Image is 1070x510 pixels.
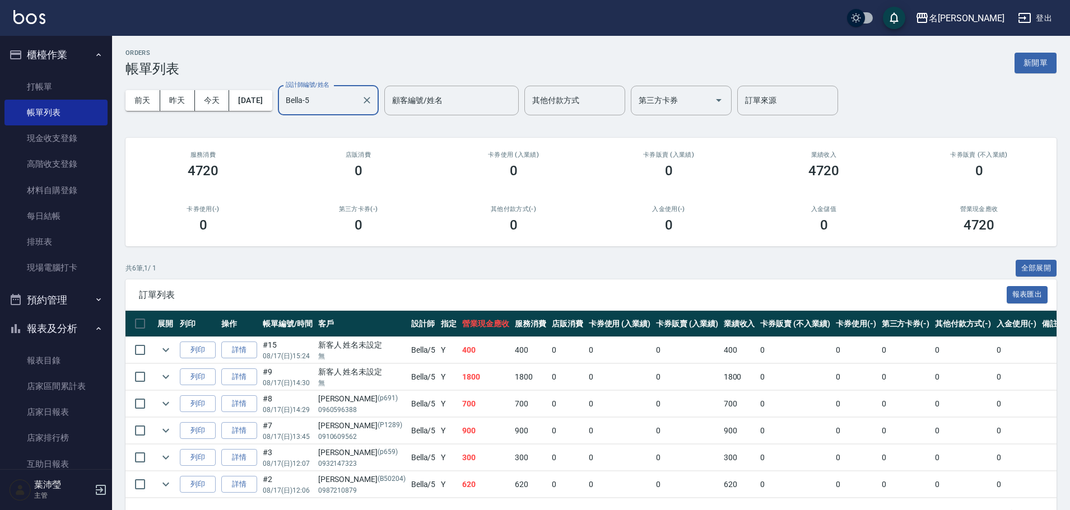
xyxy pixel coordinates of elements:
[604,205,733,213] h2: 入金使用(-)
[408,391,439,417] td: Bella /5
[315,311,408,337] th: 客戶
[4,314,108,343] button: 報表及分析
[260,364,315,390] td: #9
[964,217,995,233] h3: 4720
[221,395,257,413] a: 詳情
[408,418,439,444] td: Bella /5
[1013,8,1057,29] button: 登出
[221,449,257,466] a: 詳情
[883,7,905,29] button: save
[721,364,758,390] td: 1800
[318,351,406,361] p: 無
[653,391,721,417] td: 0
[4,74,108,100] a: 打帳單
[1015,57,1057,68] a: 新開單
[221,476,257,493] a: 詳情
[994,445,1040,471] td: 0
[994,364,1040,390] td: 0
[932,337,994,363] td: 0
[263,378,313,388] p: 08/17 (日) 14:30
[195,90,230,111] button: 今天
[932,445,994,471] td: 0
[1015,53,1057,73] button: 新開單
[260,445,315,471] td: #3
[757,364,832,390] td: 0
[879,471,933,498] td: 0
[438,391,459,417] td: Y
[932,471,994,498] td: 0
[218,311,260,337] th: 操作
[833,391,879,417] td: 0
[4,425,108,451] a: 店家排行榜
[879,445,933,471] td: 0
[459,311,512,337] th: 營業現金應收
[586,364,654,390] td: 0
[833,471,879,498] td: 0
[359,92,375,108] button: Clear
[188,163,219,179] h3: 4720
[157,476,174,493] button: expand row
[721,418,758,444] td: 900
[1016,260,1057,277] button: 全部展開
[757,445,832,471] td: 0
[757,311,832,337] th: 卡券販賣 (不入業績)
[355,163,362,179] h3: 0
[4,399,108,425] a: 店家日報表
[932,418,994,444] td: 0
[355,217,362,233] h3: 0
[721,311,758,337] th: 業績收入
[549,311,586,337] th: 店販消費
[318,458,406,469] p: 0932147323
[318,420,406,432] div: [PERSON_NAME]
[549,418,586,444] td: 0
[757,391,832,417] td: 0
[4,40,108,69] button: 櫃檯作業
[1039,311,1060,337] th: 備註
[512,471,549,498] td: 620
[911,7,1009,30] button: 名[PERSON_NAME]
[9,479,31,501] img: Person
[408,337,439,363] td: Bella /5
[263,485,313,495] p: 08/17 (日) 12:06
[260,418,315,444] td: #7
[833,445,879,471] td: 0
[139,205,267,213] h2: 卡券使用(-)
[586,391,654,417] td: 0
[653,418,721,444] td: 0
[549,337,586,363] td: 0
[13,10,45,24] img: Logo
[757,418,832,444] td: 0
[549,364,586,390] td: 0
[318,485,406,495] p: 0987210879
[449,151,578,158] h2: 卡券使用 (入業績)
[459,445,512,471] td: 300
[177,311,218,337] th: 列印
[4,348,108,373] a: 報表目錄
[833,311,879,337] th: 卡券使用(-)
[833,418,879,444] td: 0
[512,364,549,390] td: 1800
[125,90,160,111] button: 前天
[879,337,933,363] td: 0
[604,151,733,158] h2: 卡券販賣 (入業績)
[4,125,108,151] a: 現金收支登錄
[879,418,933,444] td: 0
[229,90,272,111] button: [DATE]
[263,351,313,361] p: 08/17 (日) 15:24
[932,391,994,417] td: 0
[459,364,512,390] td: 1800
[459,391,512,417] td: 700
[665,163,673,179] h3: 0
[125,49,179,57] h2: ORDERS
[549,445,586,471] td: 0
[157,341,174,358] button: expand row
[4,373,108,399] a: 店家區間累計表
[833,337,879,363] td: 0
[378,420,402,432] p: (P1289)
[180,422,216,439] button: 列印
[318,432,406,442] p: 0910609562
[294,205,422,213] h2: 第三方卡券(-)
[932,364,994,390] td: 0
[260,311,315,337] th: 帳單編號/時間
[180,476,216,493] button: 列印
